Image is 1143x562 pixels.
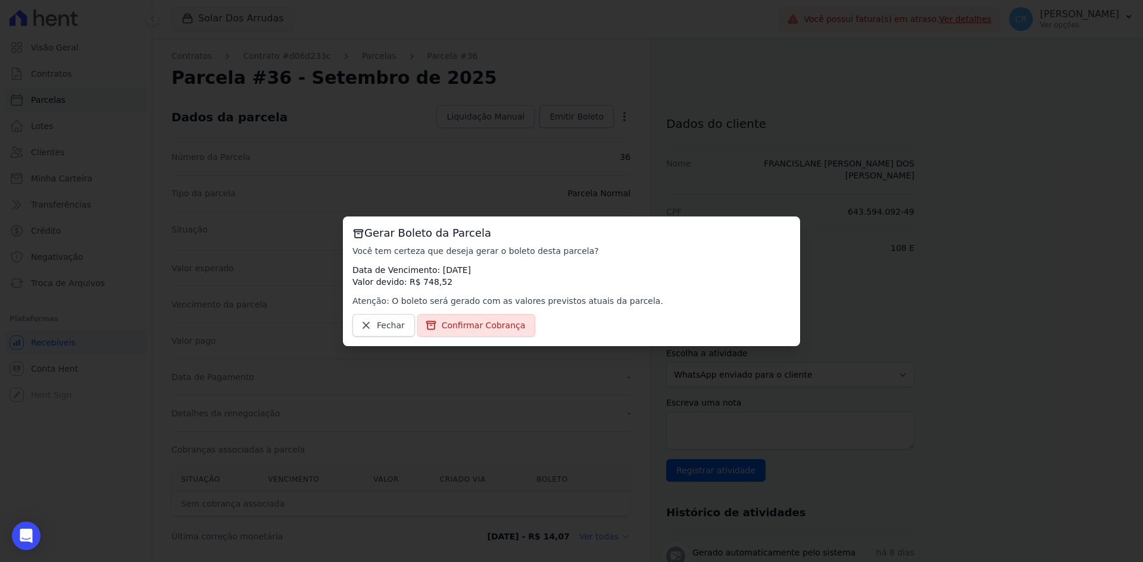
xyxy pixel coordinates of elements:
[377,319,405,331] span: Fechar
[352,245,791,257] p: Você tem certeza que deseja gerar o boleto desta parcela?
[352,226,791,240] h3: Gerar Boleto da Parcela
[352,314,415,337] a: Fechar
[12,522,40,550] div: Open Intercom Messenger
[417,314,536,337] a: Confirmar Cobrança
[442,319,526,331] span: Confirmar Cobrança
[352,264,791,288] p: Data de Vencimento: [DATE] Valor devido: R$ 748,52
[352,295,791,307] p: Atenção: O boleto será gerado com as valores previstos atuais da parcela.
